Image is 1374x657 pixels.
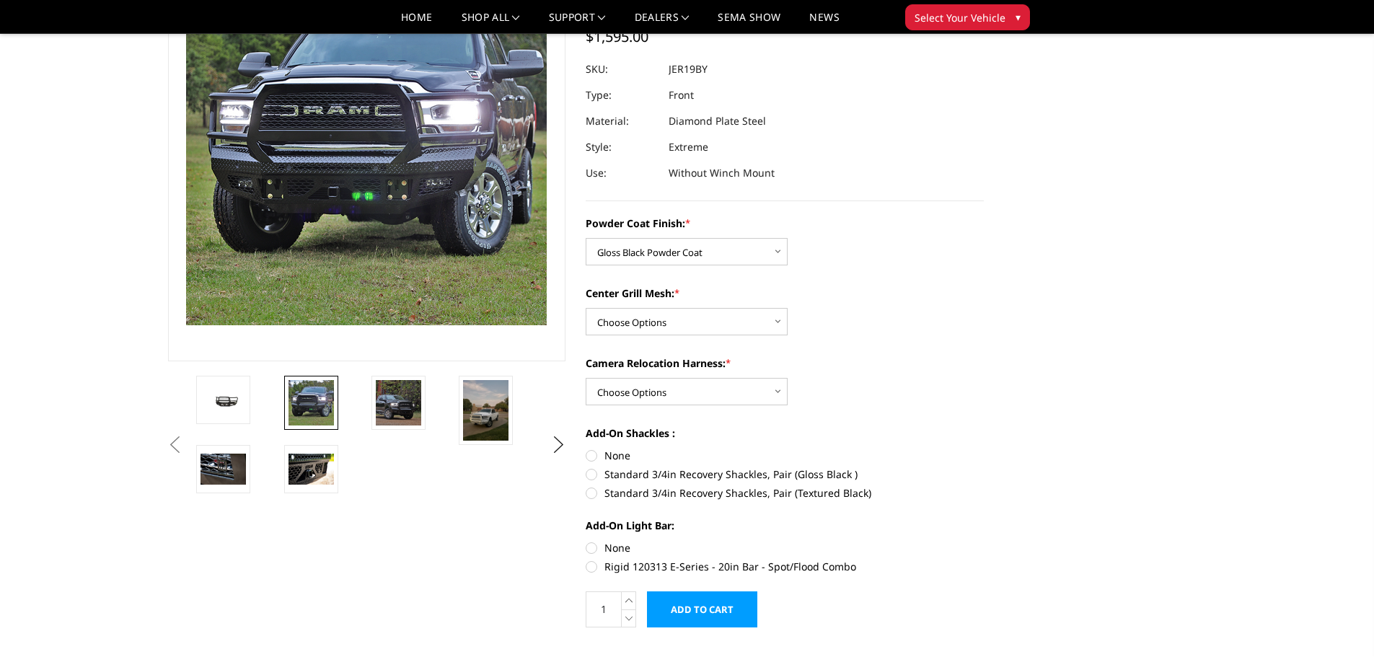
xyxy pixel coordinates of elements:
img: 2019-2025 Ram 2500-3500 - FT Series - Extreme Front Bumper [289,380,334,425]
dd: Extreme [669,134,708,160]
dd: Front [669,82,694,108]
button: Previous [164,434,186,456]
dt: Use: [586,160,658,186]
button: Select Your Vehicle [905,4,1030,30]
label: Powder Coat Finish: [586,216,984,231]
dd: Without Winch Mount [669,160,775,186]
a: Home [401,12,432,33]
a: shop all [462,12,520,33]
a: Support [549,12,606,33]
input: Add to Cart [647,591,757,627]
button: Next [547,434,569,456]
span: $1,595.00 [586,27,648,46]
dd: JER19BY [669,56,708,82]
img: 2019-2025 Ram 2500-3500 - FT Series - Extreme Front Bumper [201,454,246,484]
label: Camera Relocation Harness: [586,356,984,371]
dt: Material: [586,108,658,134]
span: Select Your Vehicle [915,10,1005,25]
iframe: Chat Widget [1302,588,1374,657]
img: 2019-2025 Ram 2500-3500 - FT Series - Extreme Front Bumper [289,454,334,484]
dt: SKU: [586,56,658,82]
label: Add-On Light Bar: [586,518,984,533]
label: Standard 3/4in Recovery Shackles, Pair (Gloss Black ) [586,467,984,482]
a: Dealers [635,12,690,33]
label: Center Grill Mesh: [586,286,984,301]
label: Standard 3/4in Recovery Shackles, Pair (Textured Black) [586,485,984,501]
img: 2019-2025 Ram 2500-3500 - FT Series - Extreme Front Bumper [463,380,508,441]
label: Rigid 120313 E-Series - 20in Bar - Spot/Flood Combo [586,559,984,574]
dd: Diamond Plate Steel [669,108,766,134]
dt: Style: [586,134,658,160]
span: ▾ [1016,9,1021,25]
img: 2019-2025 Ram 2500-3500 - FT Series - Extreme Front Bumper [376,380,421,425]
dt: Type: [586,82,658,108]
label: Add-On Shackles : [586,425,984,441]
label: None [586,540,984,555]
img: 2019-2025 Ram 2500-3500 - FT Series - Extreme Front Bumper [201,389,246,410]
label: None [586,448,984,463]
a: News [809,12,839,33]
a: SEMA Show [718,12,780,33]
